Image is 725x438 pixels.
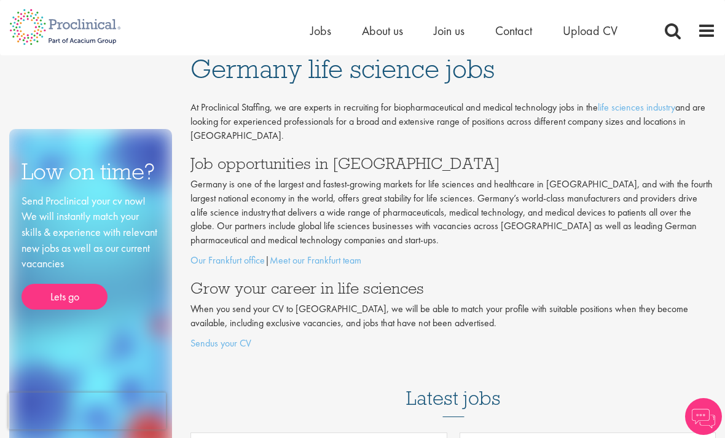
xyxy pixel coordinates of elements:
[270,254,361,267] a: Meet our Frankfurt team
[190,254,716,268] p: |
[310,23,331,39] a: Jobs
[9,393,166,429] iframe: reCAPTCHA
[22,193,160,310] div: Send Proclinical your cv now! We will instantly match your skills & experience with relevant new ...
[190,52,495,85] span: Germany life science jobs
[685,398,722,435] img: Chatbot
[22,160,160,184] h3: Low on time?
[190,155,716,171] h3: Job opportunities in [GEOGRAPHIC_DATA]
[563,23,617,39] a: Upload CV
[190,337,251,350] a: Sendus your CV
[190,302,716,330] p: When you send your CV to [GEOGRAPHIC_DATA], we will be able to match your profile with suitable p...
[598,101,675,114] a: life sciences industry
[190,178,716,248] p: Germany is one of the largest and fastest-growing markets for life sciences and healthcare in [GE...
[434,23,464,39] a: Join us
[190,254,265,267] a: Our Frankfurt office
[22,284,108,310] a: Lets go
[362,23,403,39] a: About us
[406,357,501,417] h3: Latest jobs
[190,280,716,296] h3: Grow your career in life sciences
[190,101,716,143] p: At Proclinical Staffing, we are experts in recruiting for biopharmaceutical and medical technolog...
[495,23,532,39] a: Contact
